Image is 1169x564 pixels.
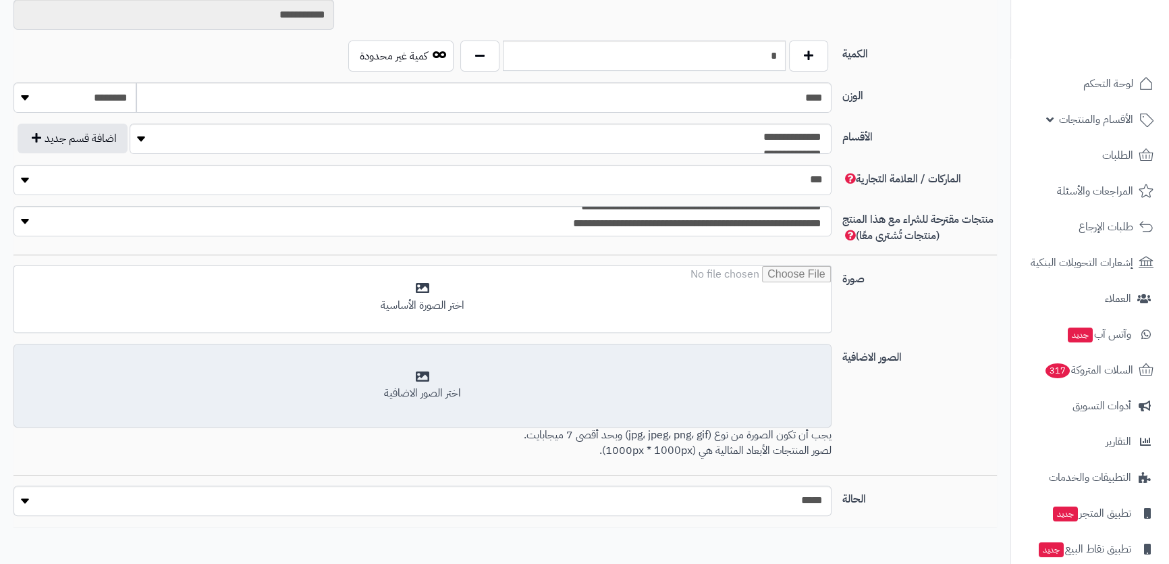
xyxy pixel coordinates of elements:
span: التقارير [1106,432,1131,451]
a: طلبات الإرجاع [1019,211,1161,243]
label: الحالة [837,486,1003,507]
span: لوحة التحكم [1083,74,1133,93]
label: الوزن [837,82,1003,104]
span: تطبيق نقاط البيع [1037,540,1131,559]
a: المراجعات والأسئلة [1019,175,1161,207]
span: 317 [1045,363,1070,378]
span: إشعارات التحويلات البنكية [1031,253,1133,272]
span: جديد [1039,542,1064,557]
a: لوحة التحكم [1019,68,1161,100]
span: الطلبات [1102,146,1133,165]
a: السلات المتروكة317 [1019,354,1161,386]
a: التطبيقات والخدمات [1019,461,1161,494]
span: الأقسام والمنتجات [1059,110,1133,129]
label: الصور الاضافية [837,344,1003,365]
a: وآتس آبجديد [1019,318,1161,351]
a: التقارير [1019,426,1161,458]
a: الطلبات [1019,139,1161,172]
a: أدوات التسويق [1019,390,1161,422]
span: العملاء [1105,289,1131,308]
span: التطبيقات والخدمات [1049,468,1131,487]
span: طلبات الإرجاع [1079,217,1133,236]
label: الكمية [837,41,1003,62]
p: يجب أن تكون الصورة من نوع (jpg، jpeg، png، gif) وبحد أقصى 7 ميجابايت. لصور المنتجات الأبعاد المثا... [13,428,831,459]
button: اضافة قسم جديد [18,124,128,153]
span: تطبيق المتجر [1052,504,1131,523]
span: المراجعات والأسئلة [1057,182,1133,201]
a: العملاء [1019,282,1161,315]
a: تطبيق المتجرجديد [1019,497,1161,530]
a: إشعارات التحويلات البنكية [1019,247,1161,279]
span: جديد [1053,507,1078,521]
div: اختر الصور الاضافية [22,386,822,401]
label: الأقسام [837,124,1003,145]
span: وآتس آب [1066,325,1131,344]
span: أدوات التسويق [1072,396,1131,415]
span: (اكتب بداية حرف أي كلمة لتظهر القائمة المنسدلة للاستكمال التلقائي) [842,171,961,187]
span: جديد [1068,328,1093,342]
span: (اكتب بداية حرف أي كلمة لتظهر القائمة المنسدلة للاستكمال التلقائي) [842,211,994,244]
span: السلات المتروكة [1044,361,1133,380]
label: صورة [837,265,1003,287]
